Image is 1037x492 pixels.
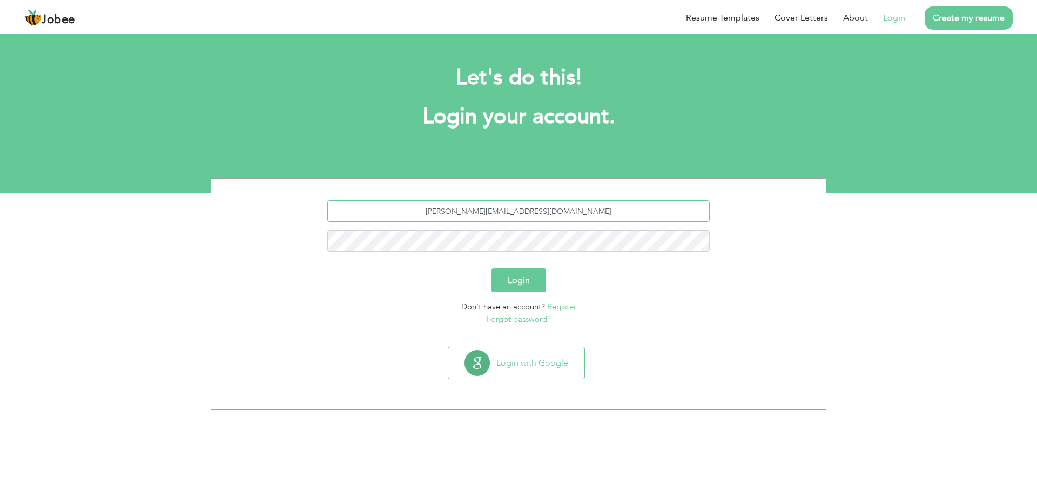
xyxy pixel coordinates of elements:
a: Forgot password? [487,314,551,325]
a: Register [547,301,576,312]
span: Jobee [42,14,75,26]
a: Jobee [24,9,75,26]
a: Cover Letters [775,11,828,24]
input: Email [327,200,710,222]
h2: Let's do this! [227,64,810,92]
h1: Login your account. [227,103,810,131]
button: Login with Google [448,347,584,379]
a: About [843,11,868,24]
a: Resume Templates [686,11,759,24]
button: Login [491,268,546,292]
span: Don't have an account? [461,301,545,312]
a: Login [883,11,905,24]
img: jobee.io [24,9,42,26]
a: Create my resume [925,6,1013,30]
